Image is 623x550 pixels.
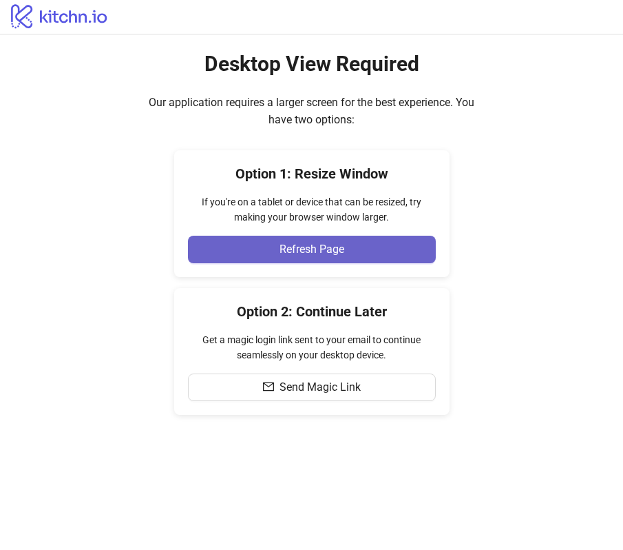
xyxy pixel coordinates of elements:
[279,381,361,394] span: Send Magic Link
[204,51,419,77] h2: Desktop View Required
[188,236,436,263] button: Refresh Page
[263,381,274,392] span: mail
[188,302,436,321] h4: Option 2: Continue Later
[140,94,484,128] div: Our application requires a larger screen for the best experience. You have two options:
[279,243,344,256] span: Refresh Page
[188,374,436,401] button: Send Magic Link
[188,164,436,183] h4: Option 1: Resize Window
[188,332,436,363] div: Get a magic login link sent to your email to continue seamlessly on your desktop device.
[188,194,436,225] div: If you're on a tablet or device that can be resized, try making your browser window larger.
